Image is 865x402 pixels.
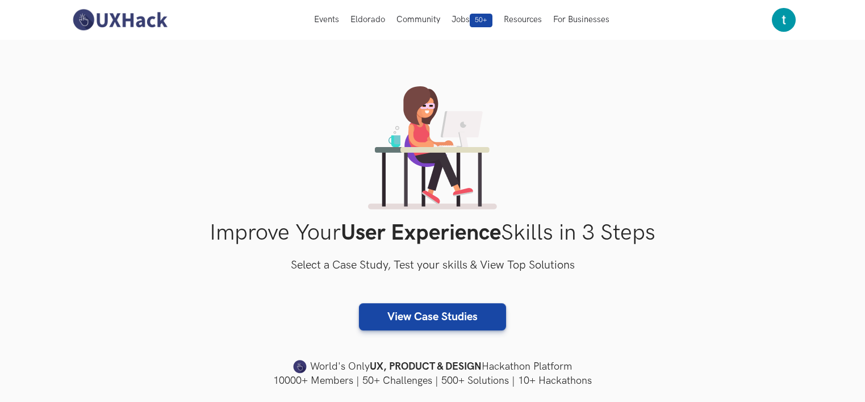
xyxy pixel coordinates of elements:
h1: Improve Your Skills in 3 Steps [69,220,796,246]
span: 50+ [470,14,492,27]
img: Your profile pic [772,8,796,32]
h3: Select a Case Study, Test your skills & View Top Solutions [69,257,796,275]
h4: World's Only Hackathon Platform [69,359,796,375]
strong: User Experience [341,220,501,246]
strong: UX, PRODUCT & DESIGN [370,359,482,375]
h4: 10000+ Members | 50+ Challenges | 500+ Solutions | 10+ Hackathons [69,374,796,388]
img: uxhack-favicon-image.png [293,359,307,374]
img: UXHack-logo.png [69,8,170,32]
a: View Case Studies [359,303,506,330]
img: lady working on laptop [368,86,497,210]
